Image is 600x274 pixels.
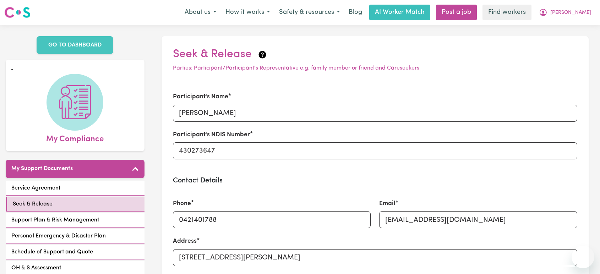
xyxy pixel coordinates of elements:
[6,181,144,196] a: Service Agreement
[173,64,578,72] p: Parties: Participant/Participant's Representative e.g. family member or friend and Careseekers
[11,184,60,192] span: Service Agreement
[482,5,531,20] a: Find workers
[6,160,144,178] button: My Support Documents
[11,232,106,240] span: Personal Emergency & Disaster Plan
[6,197,144,212] a: Seek & Release
[46,131,104,146] span: My Compliance
[572,246,594,268] iframe: Button to launch messaging window
[436,5,477,20] a: Post a job
[37,36,113,54] a: GO TO DASHBOARD
[6,229,144,243] a: Personal Emergency & Disaster Plan
[369,5,430,20] a: AI Worker Match
[11,165,73,172] h5: My Support Documents
[11,216,99,224] span: Support Plan & Risk Management
[11,264,61,272] span: OH & S Assessment
[6,245,144,259] a: Schedule of Support and Quote
[534,5,596,20] button: My Account
[173,92,228,102] label: Participant's Name
[11,248,93,256] span: Schedule of Support and Quote
[6,213,144,228] a: Support Plan & Risk Management
[180,5,221,20] button: About us
[550,9,591,17] span: [PERSON_NAME]
[344,5,366,20] a: Blog
[221,5,274,20] button: How it works
[274,5,344,20] button: Safety & resources
[4,6,31,19] img: Careseekers logo
[4,4,31,21] a: Careseekers logo
[379,199,396,208] label: Email
[173,48,578,61] h2: Seek & Release
[173,199,191,208] label: Phone
[13,200,53,208] span: Seek & Release
[173,237,197,246] label: Address
[173,130,250,139] label: Participant's NDIS Number
[173,176,578,185] h3: Contact Details
[11,74,139,146] a: My Compliance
